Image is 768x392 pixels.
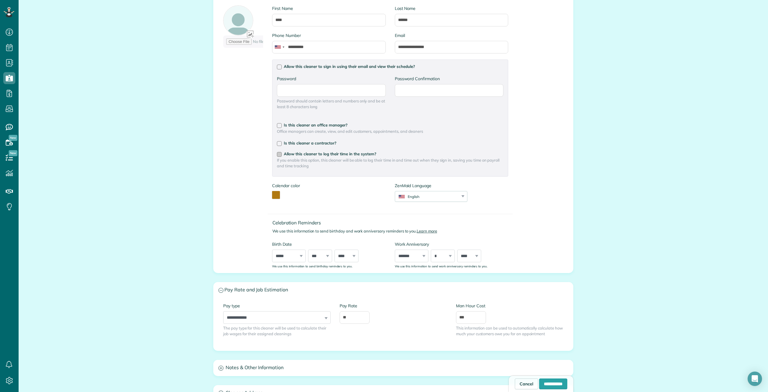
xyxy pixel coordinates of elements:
[277,157,503,169] span: If you enable this option, this cleaner will be able to log their time in and time out when they ...
[223,303,331,309] label: Pay type
[277,98,385,110] span: Password should contain letters and numbers only and be at least 8 characters long
[395,5,508,11] label: Last Name
[395,183,467,189] label: ZenMaid Language
[417,229,437,233] a: Learn more
[395,76,503,82] label: Password Confirmation
[277,76,385,82] label: Password
[272,220,513,225] h4: Celebration Reminders
[284,64,415,69] span: Allow this cleaner to sign in using their email and view their schedule?
[272,241,385,247] label: Birth Date
[272,183,300,189] label: Calendar color
[340,303,447,309] label: Pay Rate
[395,194,460,199] div: English
[515,378,538,389] a: Cancel
[9,135,17,141] span: New
[272,228,513,234] p: We use this information to send birthday and work anniversary reminders to you.
[223,325,331,337] span: The pay type for this cleaner will be used to calculate their job wages for their assigned cleanings
[395,241,508,247] label: Work Anniversary
[284,123,347,127] span: Is this cleaner an office manager?
[456,325,563,337] span: This information can be used to automatically calculate how much your customers owe you for an ap...
[214,360,573,375] a: Notes & Other Information
[456,303,563,309] label: Man Hour Cost
[748,372,762,386] div: Open Intercom Messenger
[284,141,336,145] span: Is this cleaner a contractor?
[284,151,376,156] span: Allow this cleaner to log their time in the system?
[395,32,508,38] label: Email
[277,129,503,134] span: Office managers can create, view, and edit customers, appointments, and cleaners
[395,264,487,268] sub: We use this information to send work anniversary reminders to you.
[272,41,286,53] div: United States: +1
[272,191,280,199] button: toggle color picker dialog
[214,282,573,298] a: Pay Rate and Job Estimation
[272,5,385,11] label: First Name
[272,32,385,38] label: Phone Number
[272,264,352,268] sub: We use this information to send birthday reminders to you.
[9,150,17,156] span: New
